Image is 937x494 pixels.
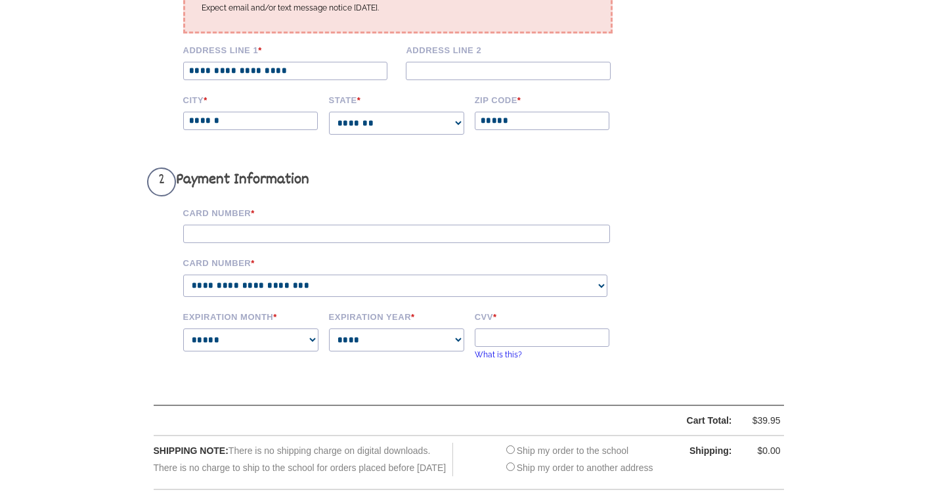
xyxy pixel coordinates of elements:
[147,168,630,196] h3: Payment Information
[147,168,176,196] span: 2
[503,443,653,476] div: Ship my order to the school Ship my order to another address
[406,43,620,55] label: Address Line 2
[183,43,397,55] label: Address Line 1
[183,206,630,218] label: Card Number
[187,413,732,429] div: Cart Total:
[329,310,466,322] label: Expiration Year
[666,443,732,459] div: Shipping:
[475,350,522,359] a: What is this?
[154,445,229,456] span: SHIPPING NOTE:
[475,310,611,322] label: CVV
[329,93,466,105] label: State
[741,443,781,459] div: $0.00
[741,413,781,429] div: $39.95
[202,1,594,15] p: Expect email and/or text message notice [DATE].
[183,93,320,105] label: City
[475,93,611,105] label: Zip code
[183,310,320,322] label: Expiration Month
[154,443,454,476] div: There is no shipping charge on digital downloads. There is no charge to ship to the school for or...
[183,256,630,268] label: Card Number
